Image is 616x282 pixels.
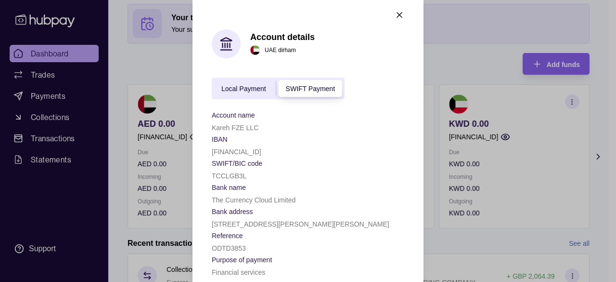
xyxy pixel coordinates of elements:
[212,196,295,204] p: The Currency Cloud Limited
[250,46,260,55] img: ae
[212,244,246,252] p: ODTD3853
[286,85,335,93] span: SWIFT Payment
[212,232,243,240] p: Reference
[212,78,345,99] div: accountIndex
[221,85,266,93] span: Local Payment
[212,124,258,132] p: Kareh FZE LLC
[212,269,265,276] p: Financial services
[212,220,389,228] p: [STREET_ADDRESS][PERSON_NAME][PERSON_NAME]
[250,32,315,43] h1: Account details
[212,184,246,191] p: Bank name
[212,160,262,167] p: SWIFT/BIC code
[212,111,255,119] p: Account name
[212,172,246,180] p: TCCLGB3L
[212,208,253,215] p: Bank address
[212,256,272,264] p: Purpose of payment
[212,135,228,143] p: IBAN
[265,45,296,56] p: UAE dirham
[212,148,261,156] p: [FINANCIAL_ID]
